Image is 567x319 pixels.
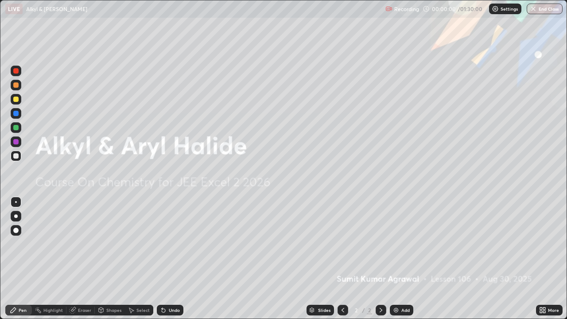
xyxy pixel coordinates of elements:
div: Eraser [78,308,91,312]
div: 2 [367,306,372,314]
div: Highlight [43,308,63,312]
div: Undo [169,308,180,312]
button: End Class [527,4,563,14]
div: 2 [352,307,361,313]
img: add-slide-button [392,307,400,314]
div: Add [401,308,410,312]
div: Slides [318,308,330,312]
p: Alkyl & [PERSON_NAME] [26,5,87,12]
img: class-settings-icons [492,5,499,12]
div: More [548,308,559,312]
img: recording.375f2c34.svg [385,5,392,12]
p: LIVE [8,5,20,12]
img: end-class-cross [530,5,537,12]
p: Settings [501,7,518,11]
p: Recording [394,6,419,12]
div: Pen [19,308,27,312]
div: Select [136,308,150,312]
div: / [362,307,365,313]
div: Shapes [106,308,121,312]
